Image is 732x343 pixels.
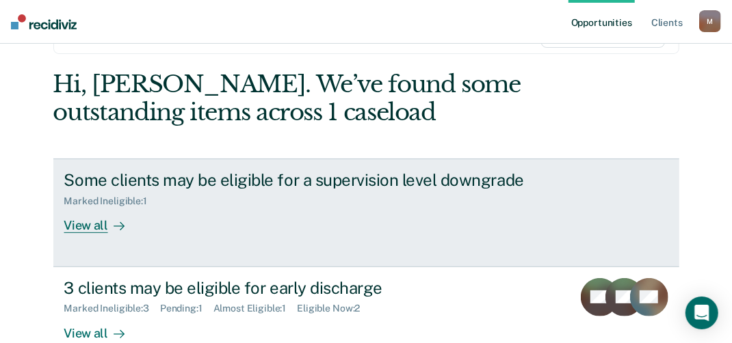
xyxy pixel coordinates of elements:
[64,303,160,314] div: Marked Ineligible : 3
[64,314,141,341] div: View all
[160,303,213,314] div: Pending : 1
[64,207,141,234] div: View all
[213,303,298,314] div: Almost Eligible : 1
[64,170,545,190] div: Some clients may be eligible for a supervision level downgrade
[64,278,545,298] div: 3 clients may be eligible for early discharge
[699,10,721,32] button: M
[685,297,718,329] div: Open Intercom Messenger
[64,195,158,207] div: Marked Ineligible : 1
[297,303,371,314] div: Eligible Now : 2
[53,159,679,266] a: Some clients may be eligible for a supervision level downgradeMarked Ineligible:1View all
[53,70,554,126] div: Hi, [PERSON_NAME]. We’ve found some outstanding items across 1 caseload
[11,14,77,29] img: Recidiviz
